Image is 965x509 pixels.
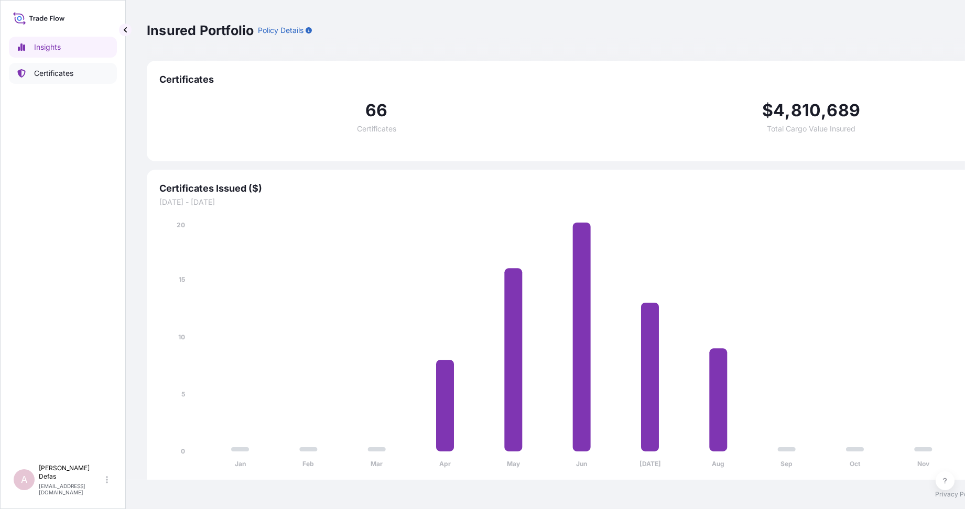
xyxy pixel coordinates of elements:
tspan: Mar [371,460,383,468]
tspan: 15 [179,276,185,284]
p: Insured Portfolio [147,22,254,39]
span: Certificates [357,125,396,132]
tspan: Aug [712,460,725,468]
tspan: 0 [181,447,185,455]
span: Total Cargo Value Insured [767,125,855,132]
span: 66 [365,102,387,119]
span: 4 [773,102,785,119]
tspan: 10 [178,333,185,341]
a: Insights [9,37,117,58]
tspan: Apr [439,460,451,468]
span: , [785,102,790,119]
tspan: 5 [181,390,185,398]
tspan: Oct [850,460,861,468]
tspan: May [507,460,521,468]
p: [EMAIL_ADDRESS][DOMAIN_NAME] [39,483,104,495]
span: , [821,102,827,119]
span: 689 [827,102,860,119]
tspan: Sep [780,460,793,468]
a: Certificates [9,63,117,84]
tspan: Jan [235,460,246,468]
span: A [21,474,27,485]
tspan: Feb [303,460,315,468]
span: $ [762,102,773,119]
p: Policy Details [258,25,303,36]
p: Certificates [34,68,73,79]
p: [PERSON_NAME] Defas [39,464,104,481]
tspan: Jun [576,460,587,468]
tspan: [DATE] [639,460,661,468]
span: 810 [791,102,821,119]
tspan: 20 [177,221,185,229]
tspan: Nov [917,460,930,468]
p: Insights [34,42,61,52]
